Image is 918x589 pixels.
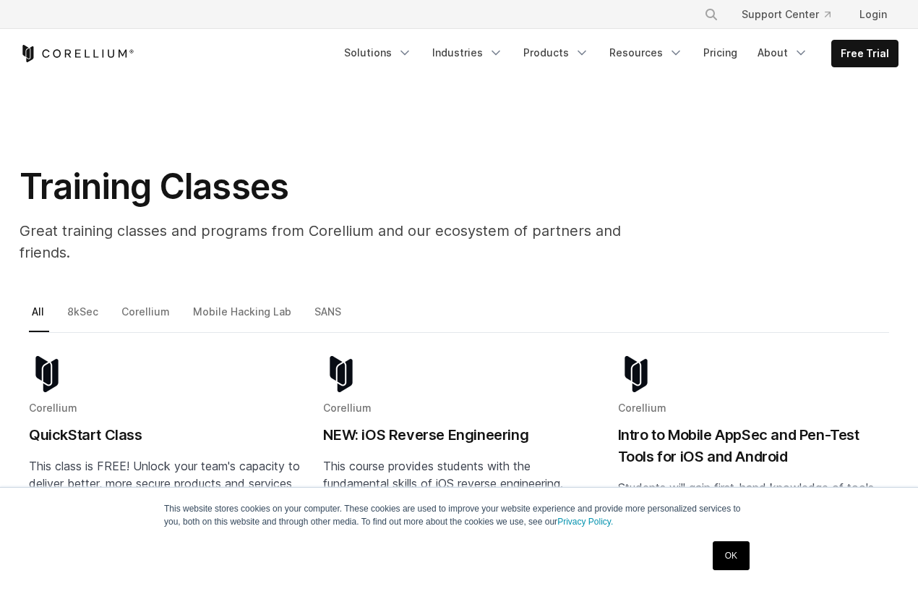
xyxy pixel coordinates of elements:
span: Corellium [29,402,77,414]
img: corellium-logo-icon-dark [29,356,65,392]
img: corellium-logo-icon-dark [618,356,654,392]
a: All [29,302,49,333]
button: Search [698,1,724,27]
a: About [749,40,817,66]
a: Corellium Home [20,45,134,62]
img: corellium-logo-icon-dark [323,356,359,392]
a: Solutions [335,40,421,66]
span: This class is FREE! Unlock your team's capacity to deliver better, more secure products and servi... [29,459,300,560]
a: Resources [601,40,692,66]
span: Corellium [618,402,666,414]
a: Pricing [695,40,746,66]
h2: Intro to Mobile AppSec and Pen-Test Tools for iOS and Android [618,424,889,467]
p: This website stores cookies on your computer. These cookies are used to improve your website expe... [164,502,754,528]
a: Privacy Policy. [557,517,613,527]
a: Mobile Hacking Lab [190,302,296,333]
span: Corellium [323,402,372,414]
a: OK [713,541,750,570]
a: Login [848,1,898,27]
div: Navigation Menu [687,1,898,27]
a: Free Trial [832,41,898,67]
p: Great training classes and programs from Corellium and our ecosystem of partners and friends. [20,220,670,263]
h2: NEW: iOS Reverse Engineering [323,424,594,446]
a: Support Center [730,1,842,27]
a: Industries [424,40,512,66]
h2: QuickStart Class [29,424,300,446]
a: Products [515,40,598,66]
p: This course provides students with the fundamental skills of iOS reverse engineering. Students wi... [323,457,594,579]
div: Navigation Menu [335,40,898,67]
a: Corellium [119,302,175,333]
a: SANS [312,302,346,333]
h1: Training Classes [20,165,670,208]
a: 8kSec [64,302,103,333]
